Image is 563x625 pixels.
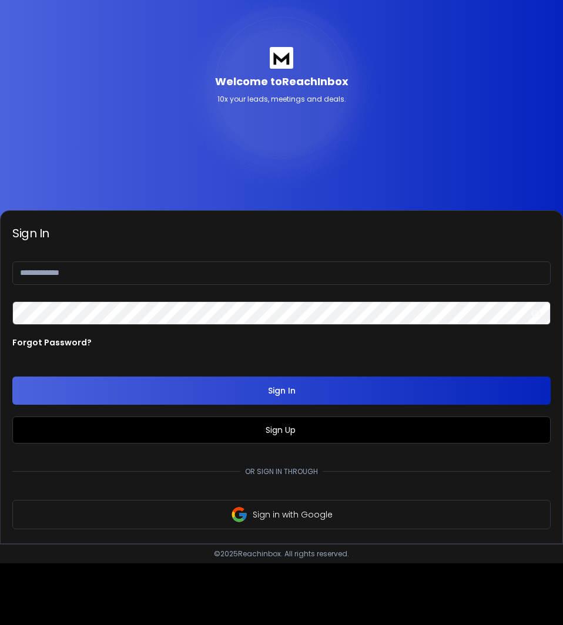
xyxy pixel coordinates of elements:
p: 10x your leads, meetings and deals. [217,95,346,104]
p: © 2025 Reachinbox. All rights reserved. [214,549,349,559]
p: Forgot Password? [12,337,92,348]
button: Sign in with Google [12,500,551,529]
a: Sign Up [266,424,298,436]
p: Or sign in through [240,467,323,476]
button: Sign In [12,377,551,405]
h3: Sign In [12,225,551,241]
p: Sign in with Google [253,509,333,520]
p: Welcome to ReachInbox [215,73,348,90]
img: logo [270,47,293,69]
